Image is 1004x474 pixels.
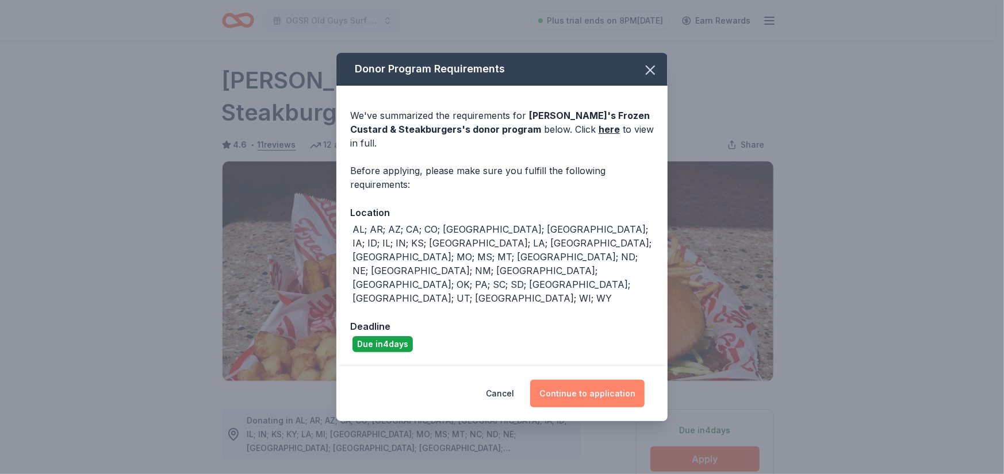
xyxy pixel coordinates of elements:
[530,380,645,407] button: Continue to application
[352,336,413,352] div: Due in 4 days
[486,380,514,407] button: Cancel
[350,205,654,220] div: Location
[599,122,620,136] a: here
[352,222,654,305] div: AL; AR; AZ; CA; CO; [GEOGRAPHIC_DATA]; [GEOGRAPHIC_DATA]; IA; ID; IL; IN; KS; [GEOGRAPHIC_DATA]; ...
[350,109,654,150] div: We've summarized the requirements for below. Click to view in full.
[350,164,654,191] div: Before applying, please make sure you fulfill the following requirements:
[336,53,668,86] div: Donor Program Requirements
[350,319,654,334] div: Deadline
